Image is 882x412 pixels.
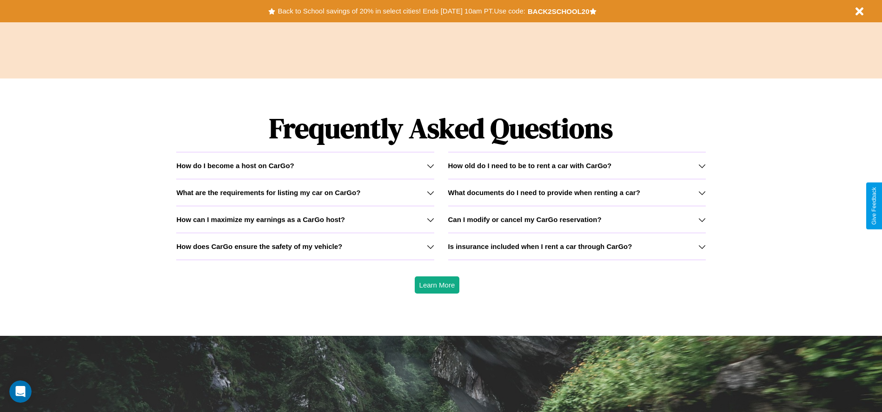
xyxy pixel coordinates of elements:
[871,187,877,225] div: Give Feedback
[176,105,705,152] h1: Frequently Asked Questions
[448,189,640,196] h3: What documents do I need to provide when renting a car?
[176,216,345,223] h3: How can I maximize my earnings as a CarGo host?
[275,5,527,18] button: Back to School savings of 20% in select cities! Ends [DATE] 10am PT.Use code:
[415,276,460,294] button: Learn More
[176,242,342,250] h3: How does CarGo ensure the safety of my vehicle?
[9,380,32,403] iframe: Intercom live chat
[176,162,294,170] h3: How do I become a host on CarGo?
[176,189,360,196] h3: What are the requirements for listing my car on CarGo?
[528,7,590,15] b: BACK2SCHOOL20
[448,216,602,223] h3: Can I modify or cancel my CarGo reservation?
[448,162,612,170] h3: How old do I need to be to rent a car with CarGo?
[448,242,632,250] h3: Is insurance included when I rent a car through CarGo?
